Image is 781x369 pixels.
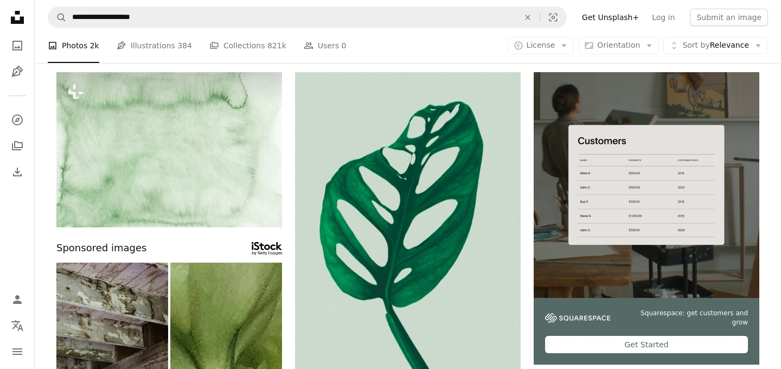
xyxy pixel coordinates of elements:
[7,161,28,183] a: Download History
[295,218,521,227] a: a large green leaf on a light green background
[597,41,640,49] span: Orientation
[267,40,286,52] span: 821k
[645,9,681,26] a: Log in
[663,37,768,54] button: Sort byRelevance
[534,72,759,298] img: file-1747939376688-baf9a4a454ffimage
[48,7,567,28] form: Find visuals sitewide
[540,7,566,28] button: Visual search
[545,336,748,353] div: Get Started
[117,28,192,63] a: Illustrations 384
[578,37,659,54] button: Orientation
[516,7,540,28] button: Clear
[508,37,574,54] button: License
[527,41,555,49] span: License
[7,289,28,310] a: Log in / Sign up
[56,72,282,227] img: a painting of a green area with a white background
[7,135,28,157] a: Collections
[7,315,28,336] button: Language
[7,7,28,30] a: Home — Unsplash
[690,9,768,26] button: Submit an image
[545,313,610,323] img: file-1747939142011-51e5cc87e3c9
[7,61,28,82] a: Illustrations
[7,109,28,131] a: Explore
[56,240,146,256] span: Sponsored images
[7,35,28,56] a: Photos
[575,9,645,26] a: Get Unsplash+
[177,40,192,52] span: 384
[304,28,347,63] a: Users 0
[682,41,709,49] span: Sort by
[682,40,749,51] span: Relevance
[7,341,28,362] button: Menu
[623,309,748,327] span: Squarespace: get customers and grow
[341,40,346,52] span: 0
[209,28,286,63] a: Collections 821k
[56,145,282,155] a: a painting of a green area with a white background
[534,72,759,365] a: Squarespace: get customers and growGet Started
[48,7,67,28] button: Search Unsplash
